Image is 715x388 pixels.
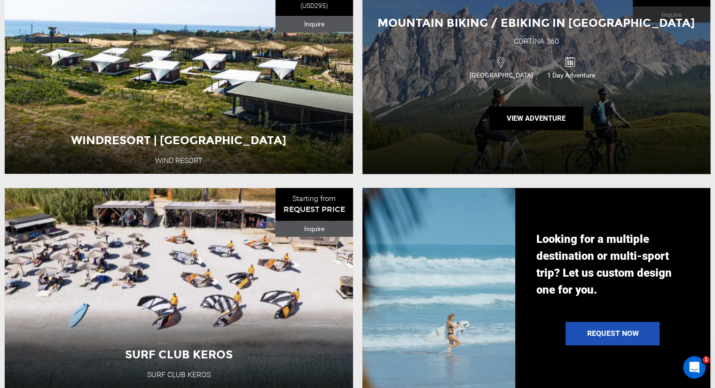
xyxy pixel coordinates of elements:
[377,16,695,30] span: Mountain Biking / Ebiking in [GEOGRAPHIC_DATA]
[566,322,660,345] a: Request Now
[536,231,689,298] p: Looking for a multiple destination or multi-sport trip? Let us custom design one for you.
[537,70,606,80] span: 1 Day Adventure
[489,107,583,130] button: View Adventure
[683,356,706,379] iframe: Intercom live chat
[702,356,710,364] span: 1
[514,36,559,47] div: Cortina 360
[467,70,536,80] span: [GEOGRAPHIC_DATA]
